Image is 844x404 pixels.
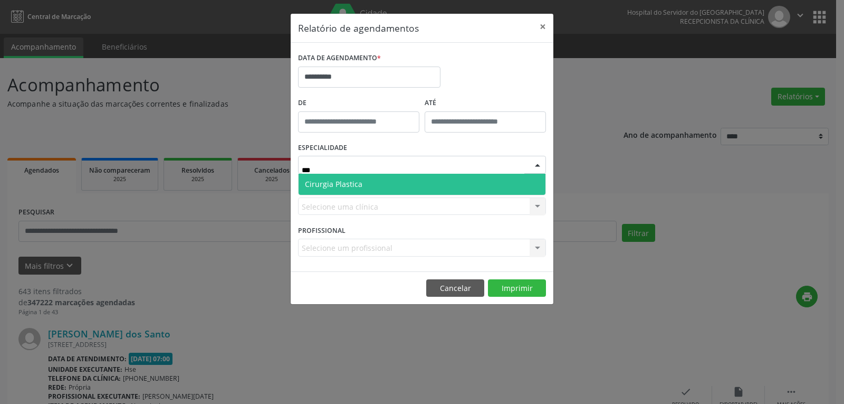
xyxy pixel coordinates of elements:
button: Cancelar [426,279,484,297]
button: Close [532,14,553,40]
label: DATA DE AGENDAMENTO [298,50,381,67]
label: ATÉ [425,95,546,111]
label: PROFISSIONAL [298,222,346,239]
span: Cirurgia Plastica [305,179,362,189]
button: Imprimir [488,279,546,297]
h5: Relatório de agendamentos [298,21,419,35]
label: De [298,95,419,111]
label: ESPECIALIDADE [298,140,347,156]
